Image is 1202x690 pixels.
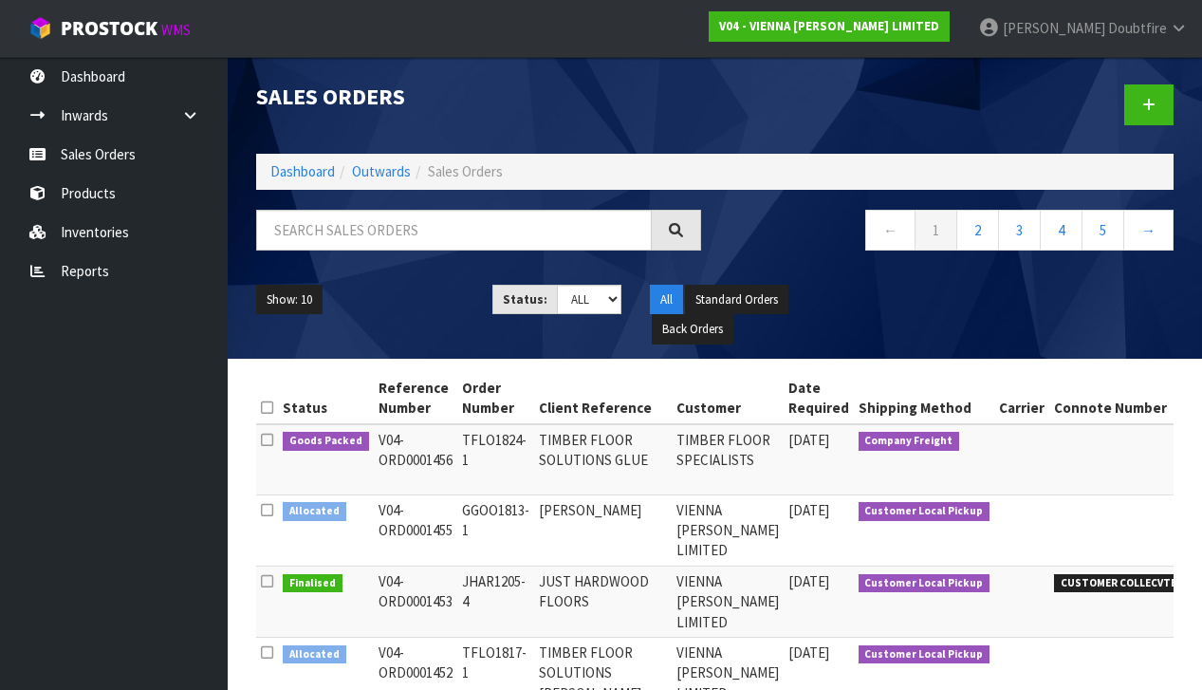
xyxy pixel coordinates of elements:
[1082,210,1124,251] a: 5
[672,424,784,495] td: TIMBER FLOOR SPECIALISTS
[161,21,191,39] small: WMS
[278,373,374,424] th: Status
[788,643,829,662] span: [DATE]
[270,162,335,180] a: Dashboard
[534,424,672,495] td: TIMBER FLOOR SOLUTIONS GLUE
[1054,574,1190,593] span: CUSTOMER COLLECVTED
[994,373,1049,424] th: Carrier
[652,314,733,345] button: Back Orders
[534,373,672,424] th: Client Reference
[283,502,346,521] span: Allocated
[457,494,534,566] td: GGOO1813-1
[534,566,672,637] td: JUST HARDWOOD FLOORS
[457,373,534,424] th: Order Number
[730,210,1174,256] nav: Page navigation
[865,210,915,251] a: ←
[672,494,784,566] td: VIENNA [PERSON_NAME] LIMITED
[283,645,346,664] span: Allocated
[283,432,369,451] span: Goods Packed
[998,210,1041,251] a: 3
[859,432,960,451] span: Company Freight
[28,16,52,40] img: cube-alt.png
[283,574,342,593] span: Finalised
[672,566,784,637] td: VIENNA [PERSON_NAME] LIMITED
[1040,210,1082,251] a: 4
[784,373,854,424] th: Date Required
[256,84,701,109] h1: Sales Orders
[374,373,457,424] th: Reference Number
[1108,19,1167,37] span: Doubtfire
[61,16,157,41] span: ProStock
[1123,210,1174,251] a: →
[719,18,939,34] strong: V04 - VIENNA [PERSON_NAME] LIMITED
[457,566,534,637] td: JHAR1205-4
[374,424,457,495] td: V04-ORD0001456
[352,162,411,180] a: Outwards
[374,566,457,637] td: V04-ORD0001453
[672,373,784,424] th: Customer
[956,210,999,251] a: 2
[854,373,995,424] th: Shipping Method
[256,210,652,251] input: Search sales orders
[859,502,990,521] span: Customer Local Pickup
[788,572,829,590] span: [DATE]
[650,285,683,315] button: All
[1003,19,1105,37] span: [PERSON_NAME]
[859,645,990,664] span: Customer Local Pickup
[859,574,990,593] span: Customer Local Pickup
[915,210,957,251] a: 1
[256,285,323,315] button: Show: 10
[788,431,829,449] span: [DATE]
[503,291,547,308] strong: Status:
[1049,373,1194,424] th: Connote Number
[685,285,788,315] button: Standard Orders
[374,494,457,566] td: V04-ORD0001455
[457,424,534,495] td: TFLO1824-1
[788,501,829,519] span: [DATE]
[428,162,503,180] span: Sales Orders
[534,494,672,566] td: [PERSON_NAME]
